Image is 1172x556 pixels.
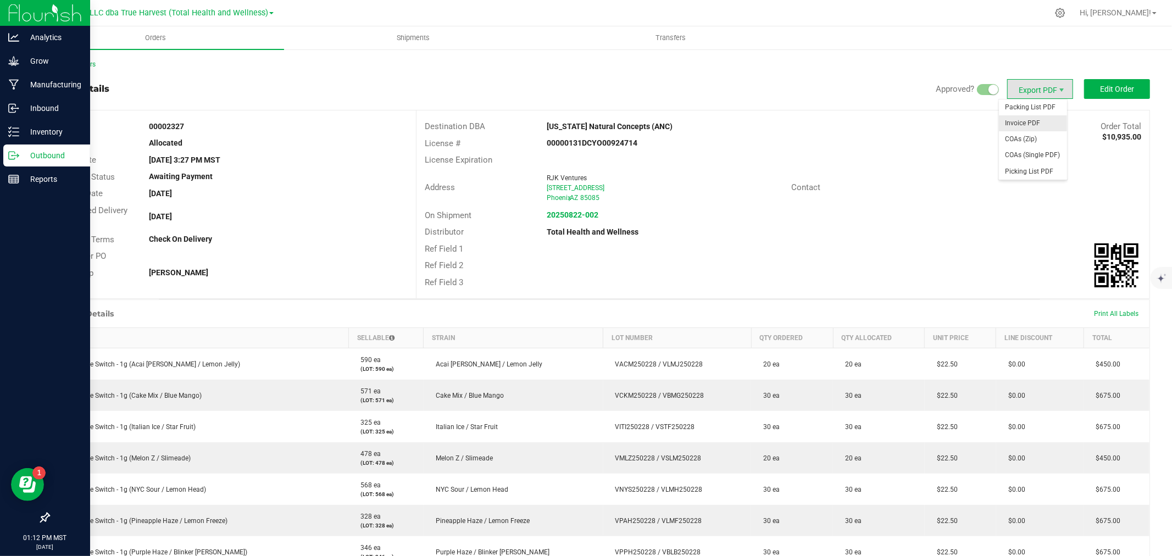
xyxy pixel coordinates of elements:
span: VNYS250228 / VLMH250228 [610,486,703,493]
span: Shipments [382,33,445,43]
p: Analytics [19,31,85,44]
p: Grow [19,54,85,68]
span: 20 ea [758,454,780,462]
span: $0.00 [1003,423,1025,431]
span: Cake Mix / Blue Mango [430,392,504,399]
strong: [US_STATE] Natural Concepts (ANC) [547,122,673,131]
span: DXR FINANCE 4 LLC dba True Harvest (Total Health and Wellness) [32,8,268,18]
span: $0.00 [1003,486,1025,493]
span: $450.00 [1091,360,1121,368]
th: Line Discount [996,328,1084,348]
span: $0.00 [1003,392,1025,399]
span: 30 ea [758,548,780,556]
span: Ref Field 1 [425,244,463,254]
span: VACM250228 / VLMJ250228 [610,360,703,368]
span: 30 ea [840,423,862,431]
span: BTQ - Vape Switch - 1g (Cake Mix / Blue Mango) [56,392,202,399]
strong: [DATE] [149,212,172,221]
p: (LOT: 590 ea) [355,365,417,373]
span: $675.00 [1091,392,1121,399]
span: BTQ - Vape Switch - 1g (Pineapple Haze / Lemon Freeze) [56,517,228,525]
strong: $10,935.00 [1102,132,1141,141]
span: BTQ - Vape Switch - 1g (Purple Haze / Blinker [PERSON_NAME]) [56,548,248,556]
span: 20 ea [840,454,862,462]
span: $22.50 [931,517,958,525]
span: Packing List PDF [999,99,1067,115]
span: Melon Z / Slimeade [430,454,493,462]
strong: 00000131DCYO00924714 [547,138,637,147]
strong: 00002327 [149,122,184,131]
a: Orders [26,26,284,49]
th: Item [49,328,349,348]
th: Lot Number [603,328,752,348]
strong: Check On Delivery [149,235,212,243]
span: $0.00 [1003,548,1025,556]
a: Transfers [542,26,799,49]
span: 346 ea [355,544,381,552]
p: (LOT: 328 ea) [355,521,417,530]
span: BTQ - Vape Switch - 1g (NYC Sour / Lemon Head) [56,486,207,493]
span: $22.50 [931,423,958,431]
span: AZ [570,194,578,202]
span: Destination DBA [425,121,485,131]
strong: Total Health and Wellness [547,227,638,236]
span: BTQ - Vape Switch - 1g (Acai [PERSON_NAME] / Lemon Jelly) [56,360,241,368]
button: Edit Order [1084,79,1150,99]
a: Shipments [284,26,542,49]
a: 20250822-002 [547,210,598,219]
strong: Awaiting Payment [149,172,213,181]
span: Purple Haze / Blinker [PERSON_NAME] [430,548,549,556]
inline-svg: Analytics [8,32,19,43]
span: 590 ea [355,356,381,364]
strong: [DATE] 3:27 PM MST [149,155,220,164]
span: $22.50 [931,486,958,493]
span: $0.00 [1003,454,1025,462]
inline-svg: Manufacturing [8,79,19,90]
span: COAs (Zip) [999,131,1067,147]
p: Reports [19,173,85,186]
span: License # [425,138,460,148]
span: BTQ - Vape Switch - 1g (Melon Z / Slimeade) [56,454,191,462]
inline-svg: Inventory [8,126,19,137]
span: VITI250228 / VSTF250228 [610,423,695,431]
span: 325 ea [355,419,381,426]
span: Ref Field 3 [425,277,463,287]
span: 328 ea [355,513,381,520]
span: Order Total [1101,121,1141,131]
p: (LOT: 571 ea) [355,396,417,404]
span: 30 ea [840,392,862,399]
p: Outbound [19,149,85,162]
li: Export PDF [1007,79,1073,99]
span: Picking List PDF [999,164,1067,180]
p: (LOT: 568 ea) [355,490,417,498]
span: 30 ea [840,486,862,493]
span: RJK Ventures [547,174,587,182]
span: 85085 [580,194,599,202]
span: $22.50 [931,548,958,556]
p: Inventory [19,125,85,138]
li: Invoice PDF [999,115,1067,131]
span: VMLZ250228 / VSLM250228 [610,454,702,462]
span: Italian Ice / Star Fruit [430,423,498,431]
inline-svg: Inbound [8,103,19,114]
span: 30 ea [758,392,780,399]
span: $450.00 [1091,454,1121,462]
span: $0.00 [1003,360,1025,368]
span: Pineapple Haze / Lemon Freeze [430,517,530,525]
span: Orders [130,33,181,43]
span: Approved? [936,84,974,94]
li: COAs (Single PDF) [999,147,1067,163]
p: Inbound [19,102,85,115]
span: Contact [791,182,820,192]
p: [DATE] [5,543,85,551]
span: Ref Field 2 [425,260,463,270]
span: , [569,194,570,202]
span: Phoenix [547,194,571,202]
span: Edit Order [1100,85,1134,93]
inline-svg: Reports [8,174,19,185]
span: $22.50 [931,360,958,368]
span: 30 ea [840,548,862,556]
